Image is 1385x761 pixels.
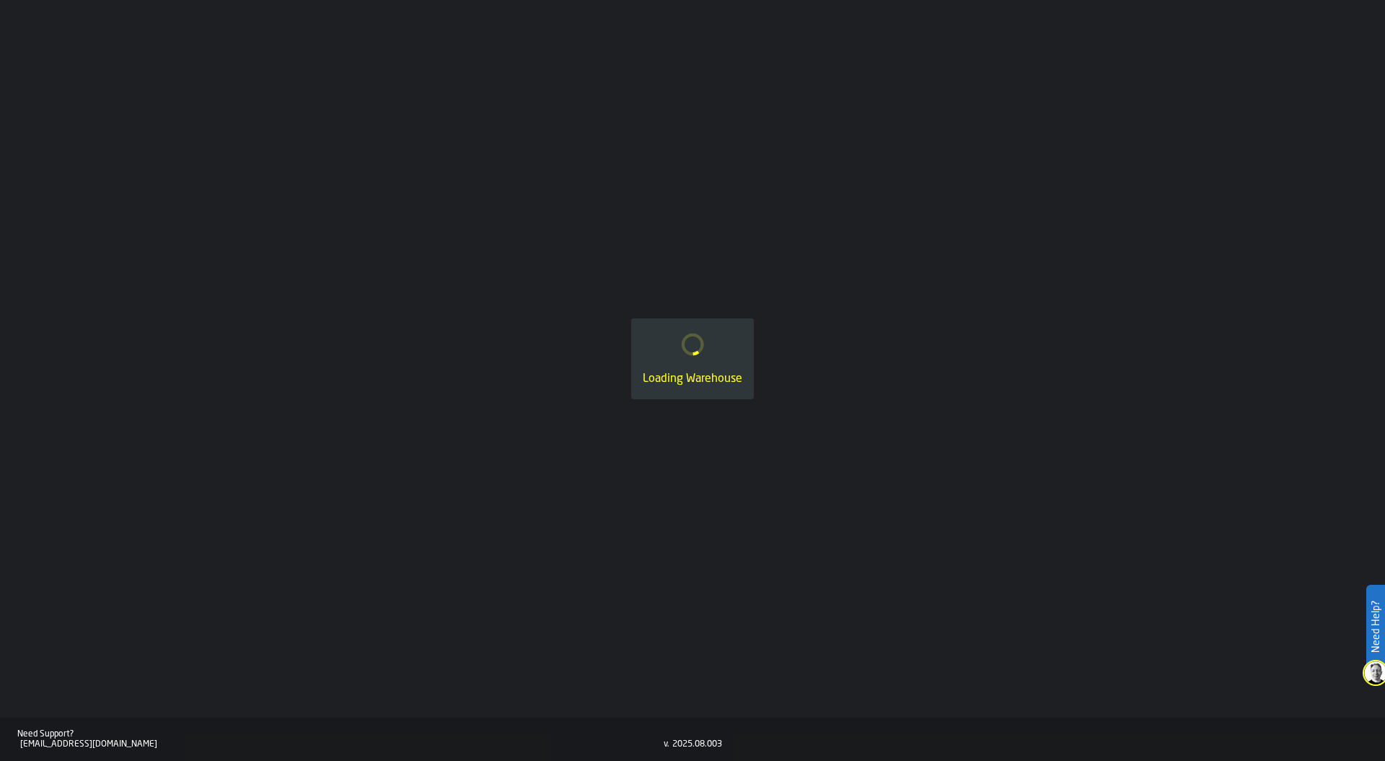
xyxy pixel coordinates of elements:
[17,729,664,739] div: Need Support?
[1368,586,1384,667] label: Need Help?
[664,739,669,749] div: v.
[17,729,664,749] a: Need Support?[EMAIL_ADDRESS][DOMAIN_NAME]
[20,739,664,749] div: [EMAIL_ADDRESS][DOMAIN_NAME]
[643,370,742,388] div: Loading Warehouse
[672,739,722,749] div: 2025.08.003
